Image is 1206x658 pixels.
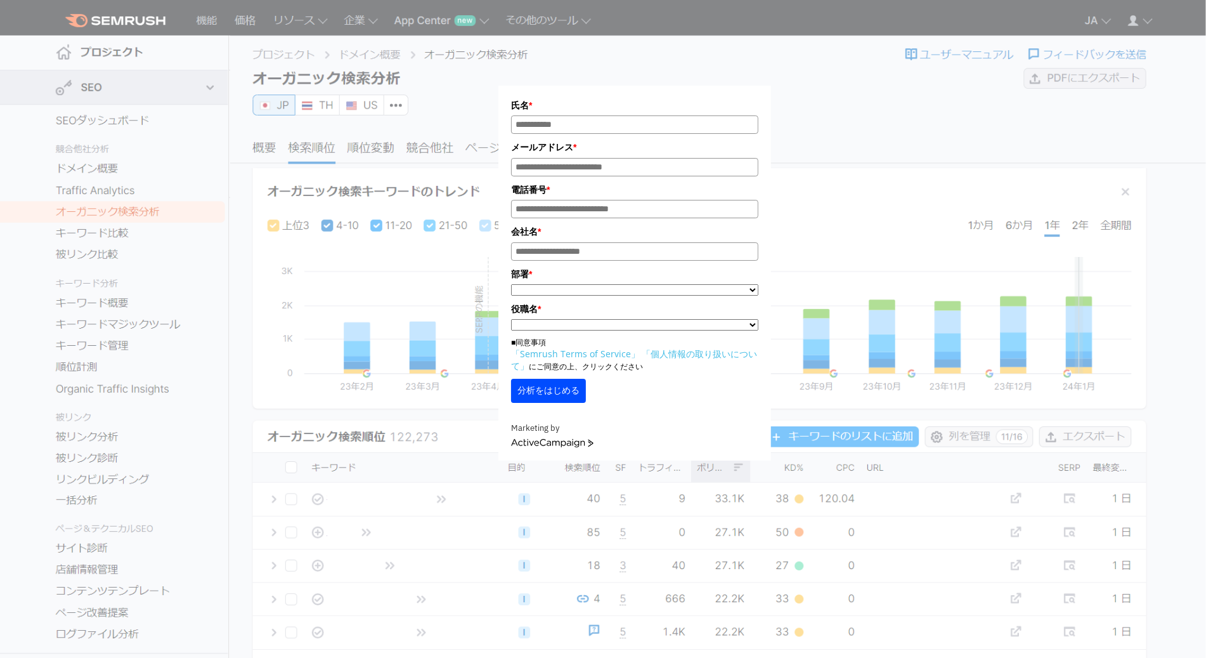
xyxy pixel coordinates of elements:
a: 「個人情報の取り扱いについて」 [511,348,757,372]
button: 分析をはじめる [511,379,586,403]
label: 電話番号 [511,183,758,197]
div: Marketing by [511,422,758,435]
label: 役職名 [511,302,758,316]
label: 氏名 [511,98,758,112]
label: 会社名 [511,225,758,239]
label: メールアドレス [511,140,758,154]
p: ■同意事項 にご同意の上、クリックください [511,337,758,372]
label: 部署 [511,267,758,281]
a: 「Semrush Terms of Service」 [511,348,640,360]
